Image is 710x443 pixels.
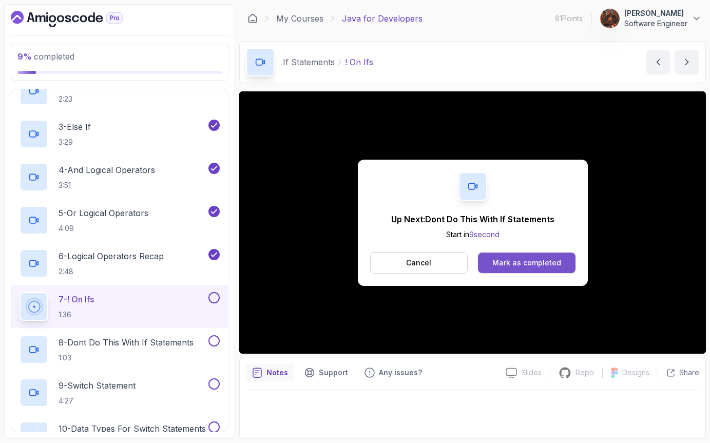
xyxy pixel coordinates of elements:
button: next content [675,50,699,74]
span: 9 second [469,230,500,239]
iframe: 7 - ! on ifs [239,91,706,354]
p: If Statements [283,56,335,68]
p: 81 Points [555,13,583,24]
p: 7 - ! On Ifs [59,293,94,305]
button: 7-! On Ifs1:36 [20,292,220,321]
p: Support [319,368,348,378]
p: 10 - Data Types For Switch Statements [59,422,206,435]
p: Share [679,368,699,378]
p: [PERSON_NAME] [624,8,687,18]
p: 2:23 [59,94,182,104]
span: 9 % [17,51,32,62]
button: 4-And Logical Operators3:51 [20,163,220,191]
button: user profile image[PERSON_NAME]Software Engineer [600,8,702,29]
p: 6 - Logical Operators Recap [59,250,164,262]
p: Up Next: Dont Do This With If Statements [391,213,554,225]
p: Slides [521,368,542,378]
button: notes button [246,364,294,381]
p: 2:48 [59,266,164,277]
p: Any issues? [379,368,422,378]
p: Java for Developers [342,12,423,25]
button: 9-Switch Statement4:27 [20,378,220,407]
p: 5 - Or Logical Operators [59,207,148,219]
a: Dashboard [11,11,146,27]
button: 3-Else If3:29 [20,120,220,148]
p: Cancel [406,258,431,268]
p: 1:03 [59,353,194,363]
p: ! On Ifs [345,56,373,68]
p: Software Engineer [624,18,687,29]
button: Mark as completed [478,253,575,273]
p: 4:27 [59,396,136,406]
p: 3:51 [59,180,155,190]
p: Notes [266,368,288,378]
button: 8-Dont Do This With If Statements1:03 [20,335,220,364]
img: user profile image [600,9,620,28]
button: Support button [298,364,354,381]
button: Cancel [370,252,468,274]
button: 5-Or Logical Operators4:09 [20,206,220,235]
p: 1:36 [59,310,94,320]
button: Share [658,368,699,378]
p: 3 - Else If [59,121,91,133]
a: My Courses [276,12,323,25]
button: previous content [646,50,670,74]
p: Repo [575,368,594,378]
p: Designs [622,368,649,378]
p: 9 - Switch Statement [59,379,136,392]
span: completed [17,51,74,62]
button: 6-Logical Operators Recap2:48 [20,249,220,278]
p: 3:29 [59,137,91,147]
p: Start in [391,229,554,240]
a: Dashboard [247,13,258,24]
div: Mark as completed [492,258,561,268]
button: Feedback button [358,364,428,381]
p: 4:09 [59,223,148,234]
button: 2-If Statements With Conditions2:23 [20,76,220,105]
p: 4 - And Logical Operators [59,164,155,176]
p: 8 - Dont Do This With If Statements [59,336,194,349]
